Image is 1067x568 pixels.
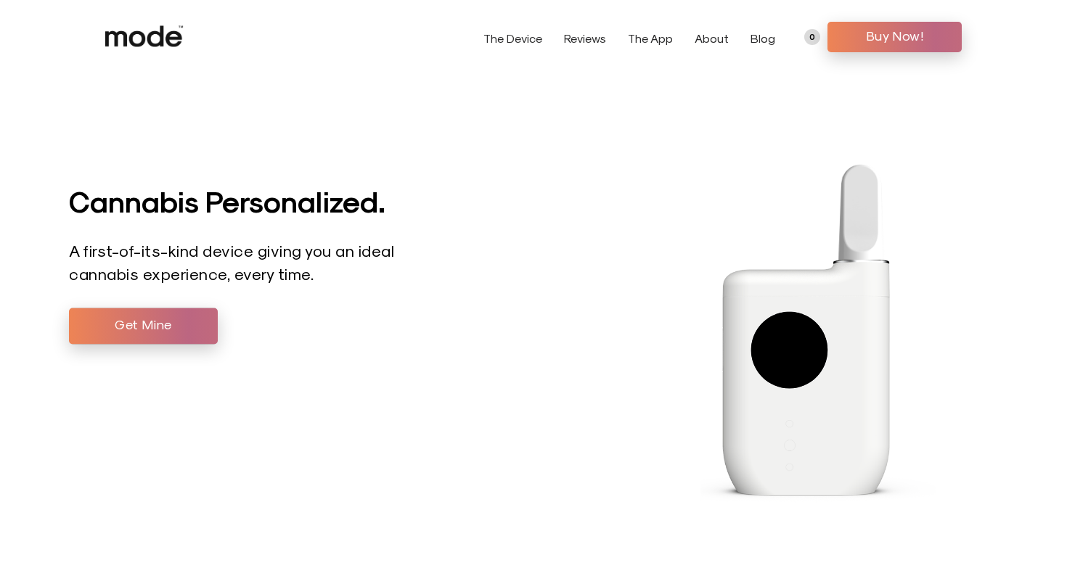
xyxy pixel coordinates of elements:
[838,25,951,46] span: Buy Now!
[483,31,542,45] a: The Device
[69,308,218,344] a: Get Mine
[751,31,775,45] a: Blog
[628,31,673,45] a: The App
[804,29,820,45] a: 0
[564,31,606,45] a: Reviews
[69,183,518,218] h1: Cannabis Personalized.
[827,22,962,52] a: Buy Now!
[80,313,207,335] span: Get Mine
[695,31,729,45] a: About
[69,239,399,286] p: A first-of-its-kind device giving you an ideal cannabis experience, every time.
